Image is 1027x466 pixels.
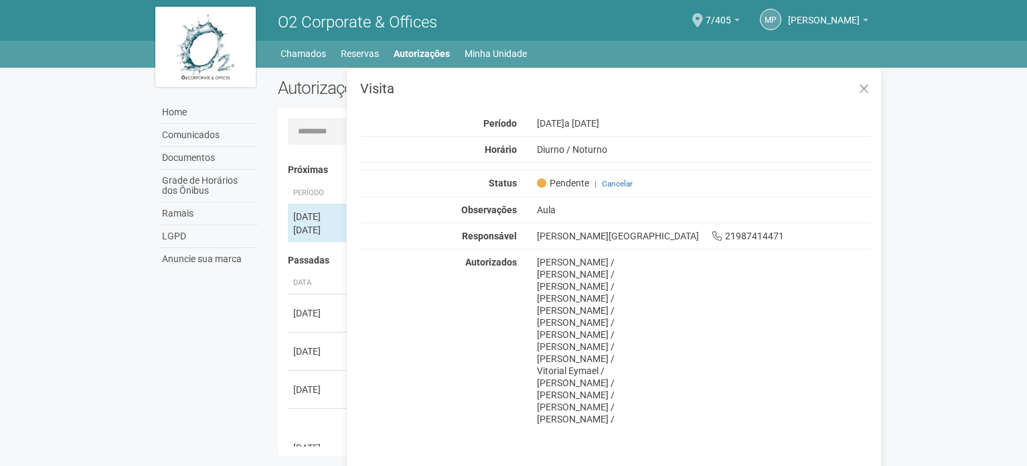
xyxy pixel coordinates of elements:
span: Marcia Porto [788,2,860,25]
a: Autorizações [394,44,450,63]
h2: Autorizações [278,78,564,98]
h3: Visita [360,82,871,95]
strong: Horário [485,144,517,155]
a: Anuncie sua marca [159,248,258,270]
th: Período [288,182,348,205]
a: Documentos [159,147,258,170]
a: Grade de Horários dos Ônibus [159,170,258,202]
a: Chamados [281,44,326,63]
h4: Próximas [288,165,862,175]
div: [PERSON_NAME] / [537,316,871,329]
strong: Observações [461,205,517,215]
a: Reservas [341,44,379,63]
a: LGPD [159,225,258,248]
div: Aula [527,204,881,216]
a: MP [760,9,781,30]
div: [PERSON_NAME] / [537,280,871,292]
div: [PERSON_NAME] / [537,268,871,280]
span: a [DATE] [564,118,599,129]
a: Comunicados [159,124,258,147]
div: [PERSON_NAME] / [537,353,871,365]
div: [DATE] [293,383,343,396]
h4: Passadas [288,255,862,266]
div: Vitorial Eymael / [537,365,871,377]
strong: Responsável [462,231,517,241]
div: [DATE] [293,210,343,223]
div: [PERSON_NAME] / [537,413,871,425]
a: Ramais [159,202,258,225]
span: O2 Corporate & Offices [278,13,437,32]
a: Home [159,101,258,124]
div: [DATE] [527,117,881,129]
div: [PERSON_NAME] / [537,292,871,304]
div: [DATE] [293,306,343,320]
div: [PERSON_NAME] / [537,377,871,389]
span: 7/405 [706,2,731,25]
a: Minha Unidade [465,44,527,63]
div: [PERSON_NAME] / [537,341,871,353]
a: 7/405 [706,17,740,27]
a: Cancelar [602,179,633,188]
strong: Período [483,118,517,129]
div: [DATE] [293,441,343,455]
div: [PERSON_NAME] / [537,401,871,413]
div: [DATE] [293,223,343,237]
th: Data [288,272,348,294]
strong: Status [489,178,517,188]
span: Pendente [537,177,589,189]
div: [PERSON_NAME] / [537,304,871,316]
a: [PERSON_NAME] [788,17,868,27]
div: [PERSON_NAME] / [537,329,871,341]
img: logo.jpg [155,7,256,87]
div: [PERSON_NAME] / [537,256,871,268]
div: Diurno / Noturno [527,143,881,156]
strong: Autorizados [465,257,517,268]
span: | [595,179,597,188]
div: [PERSON_NAME][GEOGRAPHIC_DATA] 21987414471 [527,230,881,242]
div: [DATE] [293,345,343,358]
div: [PERSON_NAME] / [537,389,871,401]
